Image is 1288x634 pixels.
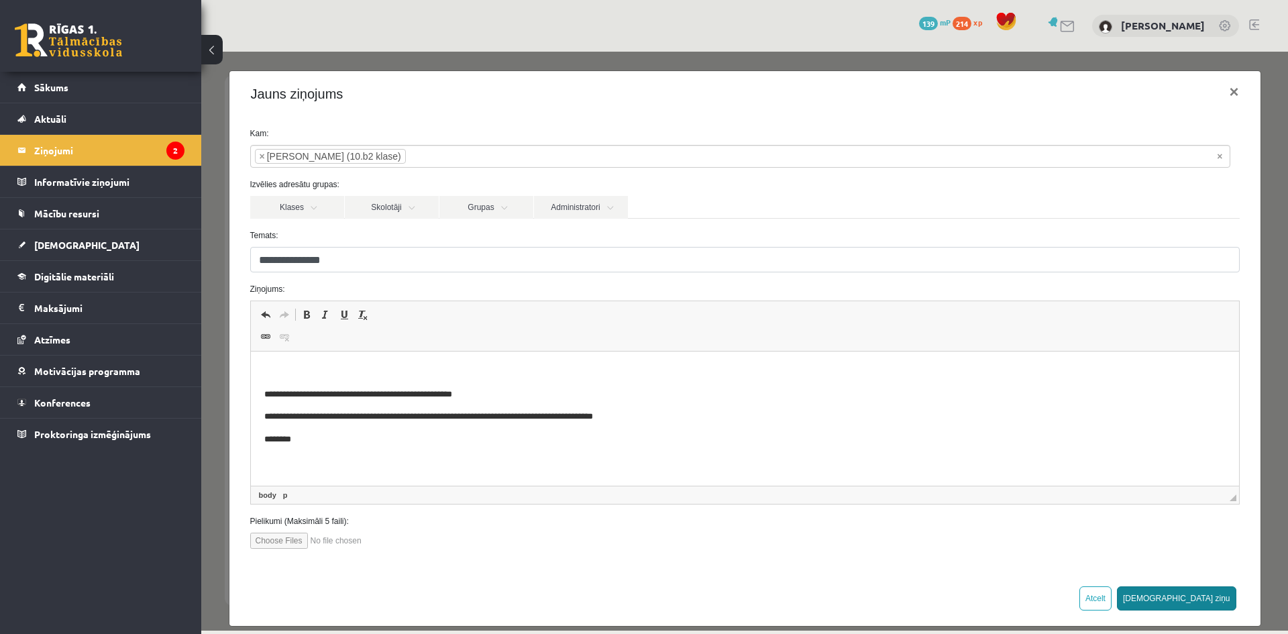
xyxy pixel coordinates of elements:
[916,535,1035,559] button: [DEMOGRAPHIC_DATA] ziņu
[55,276,74,294] a: Link (Ctrl+K)
[144,144,237,167] a: Skolotāji
[940,17,951,28] span: mP
[1017,21,1048,59] button: ×
[34,428,151,440] span: Proktoringa izmēģinājums
[115,254,133,272] a: Italic (Ctrl+I)
[34,81,68,93] span: Sākums
[39,178,1049,190] label: Temats:
[79,437,89,450] a: p element
[166,142,184,160] i: 2
[34,113,66,125] span: Aktuāli
[17,293,184,323] a: Maksājumi
[34,207,99,219] span: Mācību resursi
[34,397,91,409] span: Konferences
[39,231,1049,244] label: Ziņojums:
[17,387,184,418] a: Konferences
[238,144,332,167] a: Grupas
[17,72,184,103] a: Sākums
[953,17,989,28] a: 214 xp
[34,166,184,197] legend: Informatīvie ziņojumi
[96,254,115,272] a: Bold (Ctrl+B)
[133,254,152,272] a: Underline (Ctrl+U)
[1121,19,1205,32] a: [PERSON_NAME]
[17,229,184,260] a: [DEMOGRAPHIC_DATA]
[50,300,1038,434] iframe: Rich Text Editor, wiswyg-editor-47024725768820-1757926010-424
[55,254,74,272] a: Undo (Ctrl+Z)
[39,464,1049,476] label: Pielikumi (Maksimāli 5 faili):
[17,324,184,355] a: Atzīmes
[17,103,184,134] a: Aktuāli
[49,144,143,167] a: Klases
[74,276,93,294] a: Unlink
[919,17,951,28] a: 139 mP
[17,166,184,197] a: Informatīvie ziņojumi
[34,135,184,166] legend: Ziņojumi
[919,17,938,30] span: 139
[39,127,1049,139] label: Izvēlies adresātu grupas:
[15,23,122,57] a: Rīgas 1. Tālmācības vidusskola
[878,535,910,559] button: Atcelt
[58,98,64,111] span: ×
[55,437,78,450] a: body element
[34,270,114,282] span: Digitālie materiāli
[152,254,171,272] a: Remove Format
[1099,20,1112,34] img: Marko Osemļjaks
[973,17,982,28] span: xp
[17,135,184,166] a: Ziņojumi2
[953,17,971,30] span: 214
[17,261,184,292] a: Digitālie materiāli
[17,419,184,450] a: Proktoringa izmēģinājums
[50,32,142,52] h4: Jauns ziņojums
[34,239,140,251] span: [DEMOGRAPHIC_DATA]
[17,198,184,229] a: Mācību resursi
[39,76,1049,88] label: Kam:
[333,144,427,167] a: Administratori
[1016,98,1021,111] span: Noņemt visus vienumus
[34,293,184,323] legend: Maksājumi
[74,254,93,272] a: Redo (Ctrl+Y)
[54,97,205,112] li: Felicita Rimeika (10.b2 klase)
[34,333,70,346] span: Atzīmes
[1028,443,1035,450] span: Drag to resize
[17,356,184,386] a: Motivācijas programma
[34,365,140,377] span: Motivācijas programma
